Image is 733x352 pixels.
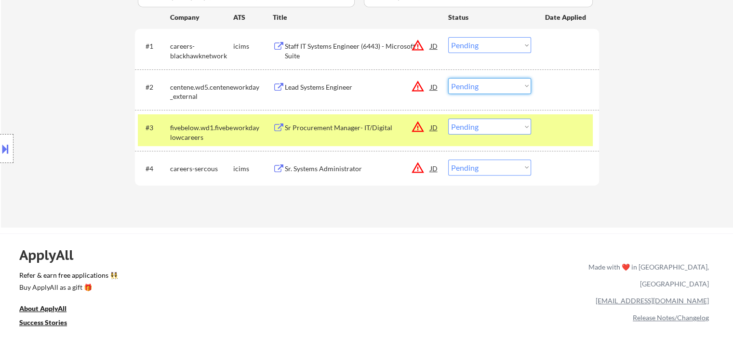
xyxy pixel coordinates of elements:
div: icims [233,41,273,51]
div: ATS [233,13,273,22]
div: careers-blackhawknetwork [170,41,233,60]
div: workday [233,123,273,133]
a: About ApplyAll [19,303,80,315]
button: warning_amber [411,120,425,134]
div: JD [429,37,439,54]
div: JD [429,160,439,177]
div: Title [273,13,439,22]
div: Company [170,13,233,22]
u: Success Stories [19,318,67,326]
button: warning_amber [411,161,425,175]
div: Sr Procurement Manager- IT/Digital [285,123,430,133]
div: #1 [146,41,162,51]
a: Success Stories [19,317,80,329]
a: Release Notes/Changelog [633,313,709,322]
div: Sr. Systems Administrator [285,164,430,174]
a: Refer & earn free applications 👯‍♀️ [19,272,387,282]
div: icims [233,164,273,174]
div: careers-sercous [170,164,233,174]
u: About ApplyAll [19,304,67,312]
div: centene.wd5.centene_external [170,82,233,101]
div: workday [233,82,273,92]
div: ApplyAll [19,247,84,263]
div: Date Applied [545,13,587,22]
a: Buy ApplyAll as a gift 🎁 [19,282,116,294]
div: Buy ApplyAll as a gift 🎁 [19,284,116,291]
div: Lead Systems Engineer [285,82,430,92]
div: Staff IT Systems Engineer (6443) - Microsoft Suite [285,41,430,60]
div: JD [429,119,439,136]
div: Status [448,8,531,26]
div: Made with ❤️ in [GEOGRAPHIC_DATA], [GEOGRAPHIC_DATA] [585,258,709,292]
button: warning_amber [411,39,425,52]
button: warning_amber [411,80,425,93]
div: fivebelow.wd1.fivebelowcareers [170,123,233,142]
a: [EMAIL_ADDRESS][DOMAIN_NAME] [596,297,709,305]
div: JD [429,78,439,95]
